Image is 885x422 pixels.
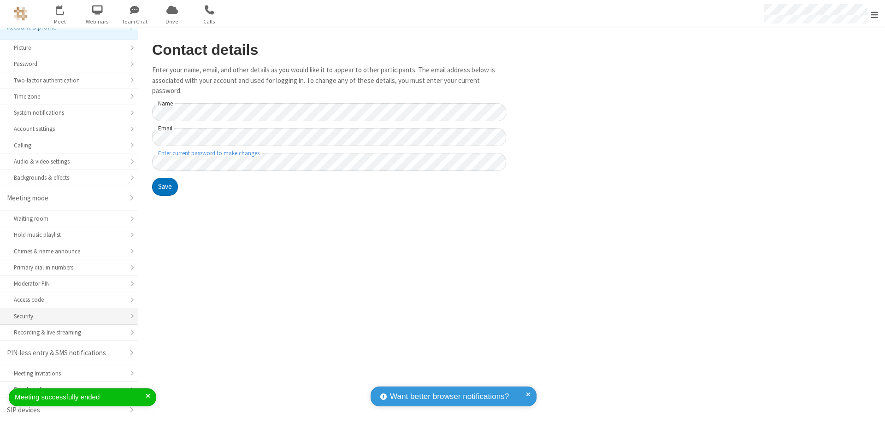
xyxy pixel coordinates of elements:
[14,295,124,304] div: Access code
[14,108,124,117] div: System notifications
[15,392,146,403] div: Meeting successfully ended
[118,18,152,26] span: Team Chat
[62,5,68,12] div: 8
[14,279,124,288] div: Moderator PIN
[7,348,124,358] div: PIN-less entry & SMS notifications
[14,76,124,85] div: Two-factor authentication
[152,103,506,121] input: Name
[43,18,77,26] span: Meet
[14,124,124,133] div: Account settings
[14,312,124,321] div: Security
[152,65,506,96] p: Enter your name, email, and other details as you would like it to appear to other participants. T...
[14,230,124,239] div: Hold music playlist
[14,247,124,256] div: Chimes & name announce
[14,157,124,166] div: Audio & video settings
[14,59,124,68] div: Password
[152,153,506,171] input: Enter current password to make changes
[14,173,124,182] div: Backgrounds & effects
[152,178,178,196] button: Save
[14,263,124,272] div: Primary dial-in numbers
[14,214,124,223] div: Waiting room
[155,18,189,26] span: Drive
[14,369,124,378] div: Meeting Invitations
[7,193,124,204] div: Meeting mode
[14,141,124,150] div: Calling
[862,398,878,416] iframe: Chat
[192,18,227,26] span: Calls
[14,385,124,394] div: Email notifications
[14,92,124,101] div: Time zone
[80,18,115,26] span: Webinars
[14,7,28,21] img: QA Selenium DO NOT DELETE OR CHANGE
[152,128,506,146] input: Email
[390,391,509,403] span: Want better browser notifications?
[14,43,124,52] div: Picture
[152,42,506,58] h2: Contact details
[14,328,124,337] div: Recording & live streaming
